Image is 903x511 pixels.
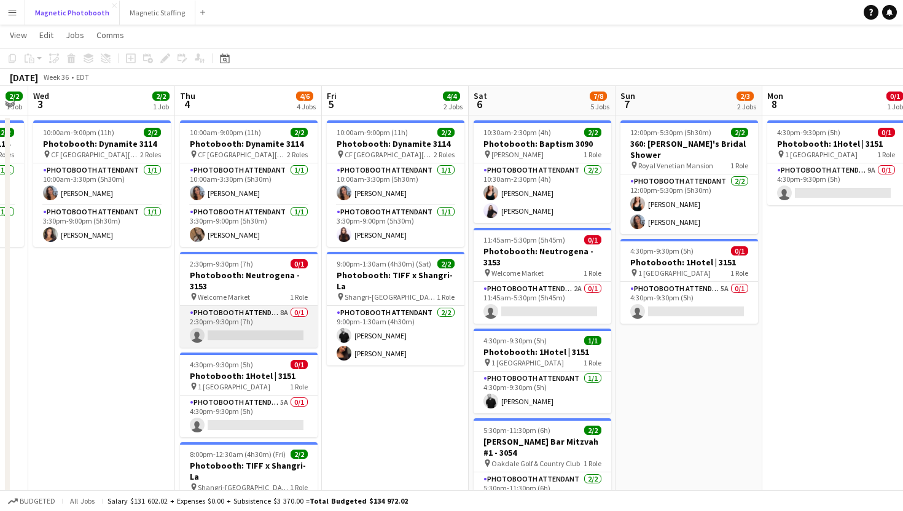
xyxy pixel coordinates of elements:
[619,97,635,111] span: 7
[491,268,544,278] span: Welcome Market
[590,92,607,101] span: 7/8
[337,128,408,137] span: 10:00am-9:00pm (11h)
[144,128,161,137] span: 2/2
[444,102,463,111] div: 2 Jobs
[51,150,140,159] span: CF [GEOGRAPHIC_DATA][PERSON_NAME]
[327,120,464,247] app-job-card: 10:00am-9:00pm (11h)2/2Photobooth: Dynamite 3114 CF [GEOGRAPHIC_DATA][PERSON_NAME]2 RolesPhotoboo...
[620,282,758,324] app-card-role: Photobooth Attendant5A0/14:30pm-9:30pm (5h)
[345,292,437,302] span: Shangri-[GEOGRAPHIC_DATA]
[33,163,171,205] app-card-role: Photobooth Attendant1/110:00am-3:30pm (5h30m)[PERSON_NAME]
[327,270,464,292] h3: Photobooth: TIFF x Shangri-La
[877,150,895,159] span: 1 Role
[731,246,748,255] span: 0/1
[474,372,611,413] app-card-role: Photobooth Attendant1/14:30pm-9:30pm (5h)[PERSON_NAME]
[296,92,313,101] span: 4/6
[198,150,287,159] span: CF [GEOGRAPHIC_DATA][PERSON_NAME]
[474,329,611,413] app-job-card: 4:30pm-9:30pm (5h)1/1Photobooth: 1Hotel | 3151 1 [GEOGRAPHIC_DATA]1 RolePhotobooth Attendant1/14:...
[41,72,71,82] span: Week 36
[327,163,464,205] app-card-role: Photobooth Attendant1/110:00am-3:30pm (5h30m)[PERSON_NAME]
[66,29,84,41] span: Jobs
[483,336,547,345] span: 4:30pm-9:30pm (5h)
[590,102,609,111] div: 5 Jobs
[620,174,758,234] app-card-role: Photobooth Attendant2/212:00pm-5:30pm (5h30m)[PERSON_NAME][PERSON_NAME]
[474,282,611,324] app-card-role: Photobooth Attendant2A0/111:45am-5:30pm (5h45m)
[777,128,840,137] span: 4:30pm-9:30pm (5h)
[584,150,601,159] span: 1 Role
[474,90,487,101] span: Sat
[180,138,318,149] h3: Photobooth: Dynamite 3114
[878,128,895,137] span: 0/1
[190,450,286,459] span: 8:00pm-12:30am (4h30m) (Fri)
[491,150,544,159] span: [PERSON_NAME]
[630,246,694,255] span: 4:30pm-9:30pm (5h)
[68,496,97,505] span: All jobs
[180,90,195,101] span: Thu
[474,163,611,223] app-card-role: Photobooth Attendant2/210:30am-2:30pm (4h)[PERSON_NAME][PERSON_NAME]
[180,205,318,247] app-card-role: Photobooth Attendant1/13:30pm-9:00pm (5h30m)[PERSON_NAME]
[10,29,27,41] span: View
[39,29,53,41] span: Edit
[474,120,611,223] app-job-card: 10:30am-2:30pm (4h)2/2Photobooth: Baptism 3090 [PERSON_NAME]1 RolePhotobooth Attendant2/210:30am-...
[765,97,783,111] span: 8
[584,128,601,137] span: 2/2
[34,27,58,43] a: Edit
[483,426,550,435] span: 5:30pm-11:30pm (6h)
[730,161,748,170] span: 1 Role
[180,353,318,437] app-job-card: 4:30pm-9:30pm (5h)0/1Photobooth: 1Hotel | 3151 1 [GEOGRAPHIC_DATA]1 RolePhotobooth Attendant5A0/1...
[43,128,114,137] span: 10:00am-9:00pm (11h)
[437,128,455,137] span: 2/2
[620,120,758,234] div: 12:00pm-5:30pm (5h30m)2/2360: [PERSON_NAME]'s Bridal Shower Royal Venetian Mansion1 RolePhotoboot...
[76,72,89,82] div: EDT
[327,252,464,365] app-job-card: 9:00pm-1:30am (4h30m) (Sat)2/2Photobooth: TIFF x Shangri-La Shangri-[GEOGRAPHIC_DATA]1 RolePhotob...
[180,120,318,247] app-job-card: 10:00am-9:00pm (11h)2/2Photobooth: Dynamite 3114 CF [GEOGRAPHIC_DATA][PERSON_NAME]2 RolesPhotoboo...
[584,268,601,278] span: 1 Role
[180,163,318,205] app-card-role: Photobooth Attendant1/110:00am-3:30pm (5h30m)[PERSON_NAME]
[25,1,120,25] button: Magnetic Photobooth
[638,161,713,170] span: Royal Venetian Mansion
[6,494,57,508] button: Budgeted
[10,71,38,84] div: [DATE]
[6,92,23,101] span: 2/2
[584,235,601,244] span: 0/1
[120,1,195,25] button: Magnetic Staffing
[483,128,551,137] span: 10:30am-2:30pm (4h)
[180,396,318,437] app-card-role: Photobooth Attendant5A0/14:30pm-9:30pm (5h)
[434,150,455,159] span: 2 Roles
[584,426,601,435] span: 2/2
[291,360,308,369] span: 0/1
[630,128,711,137] span: 12:00pm-5:30pm (5h30m)
[472,97,487,111] span: 6
[178,97,195,111] span: 4
[737,92,754,101] span: 2/3
[584,336,601,345] span: 1/1
[620,138,758,160] h3: 360: [PERSON_NAME]'s Bridal Shower
[474,436,611,458] h3: [PERSON_NAME] Bar Mitzvah #1 - 3054
[474,246,611,268] h3: Photobooth: Neutrogena - 3153
[731,128,748,137] span: 2/2
[620,239,758,324] app-job-card: 4:30pm-9:30pm (5h)0/1Photobooth: 1Hotel | 3151 1 [GEOGRAPHIC_DATA]1 RolePhotobooth Attendant5A0/1...
[190,259,253,268] span: 2:30pm-9:30pm (7h)
[638,268,711,278] span: 1 [GEOGRAPHIC_DATA]
[474,228,611,324] app-job-card: 11:45am-5:30pm (5h45m)0/1Photobooth: Neutrogena - 3153 Welcome Market1 RolePhotobooth Attendant2A...
[33,120,171,247] app-job-card: 10:00am-9:00pm (11h)2/2Photobooth: Dynamite 3114 CF [GEOGRAPHIC_DATA][PERSON_NAME]2 RolesPhotoboo...
[180,306,318,348] app-card-role: Photobooth Attendant8A0/12:30pm-9:30pm (7h)
[887,102,903,111] div: 1 Job
[325,97,337,111] span: 5
[291,259,308,268] span: 0/1
[190,128,261,137] span: 10:00am-9:00pm (11h)
[290,483,308,492] span: 1 Role
[297,102,316,111] div: 4 Jobs
[290,292,308,302] span: 1 Role
[491,358,564,367] span: 1 [GEOGRAPHIC_DATA]
[153,102,169,111] div: 1 Job
[437,259,455,268] span: 2/2
[327,205,464,247] app-card-role: Photobooth Attendant1/13:30pm-9:00pm (5h30m)[PERSON_NAME]
[287,150,308,159] span: 2 Roles
[584,459,601,468] span: 1 Role
[474,346,611,357] h3: Photobooth: 1Hotel | 3151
